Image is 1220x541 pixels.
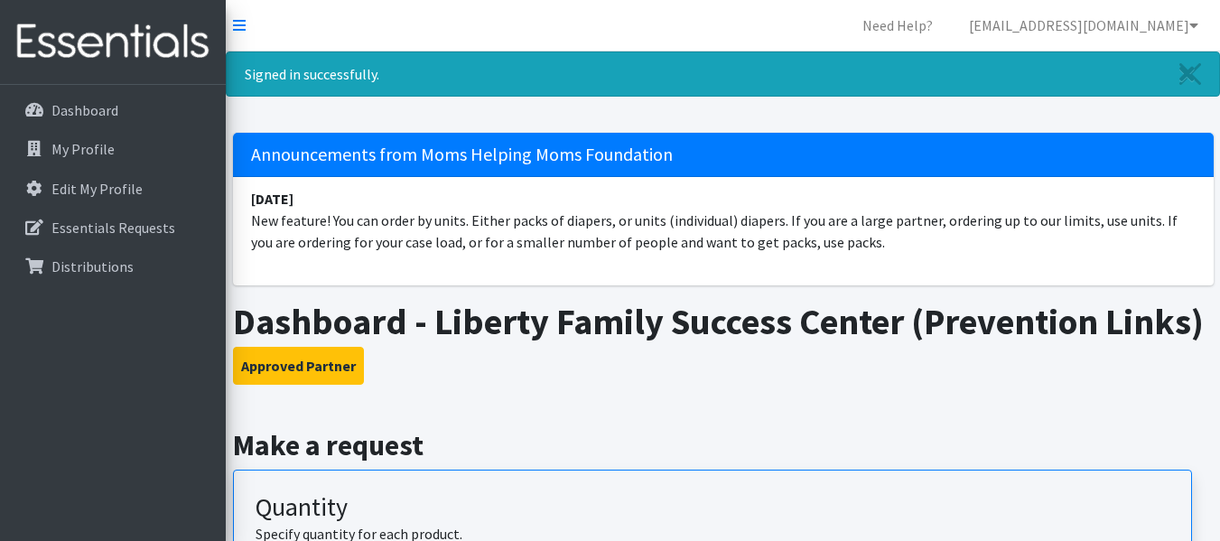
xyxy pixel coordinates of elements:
[226,51,1220,97] div: Signed in successfully.
[233,133,1214,177] h5: Announcements from Moms Helping Moms Foundation
[1161,52,1219,96] a: Close
[51,219,175,237] p: Essentials Requests
[256,492,1169,523] h3: Quantity
[7,12,219,72] img: HumanEssentials
[51,101,118,119] p: Dashboard
[7,210,219,246] a: Essentials Requests
[51,180,143,198] p: Edit My Profile
[233,300,1214,343] h1: Dashboard - Liberty Family Success Center (Prevention Links)
[51,140,115,158] p: My Profile
[233,177,1214,264] li: New feature! You can order by units. Either packs of diapers, or units (individual) diapers. If y...
[233,428,1214,462] h2: Make a request
[955,7,1213,43] a: [EMAIL_ADDRESS][DOMAIN_NAME]
[848,7,947,43] a: Need Help?
[51,257,134,275] p: Distributions
[233,347,364,385] button: Approved Partner
[7,131,219,167] a: My Profile
[7,171,219,207] a: Edit My Profile
[251,190,293,208] strong: [DATE]
[7,248,219,284] a: Distributions
[7,92,219,128] a: Dashboard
